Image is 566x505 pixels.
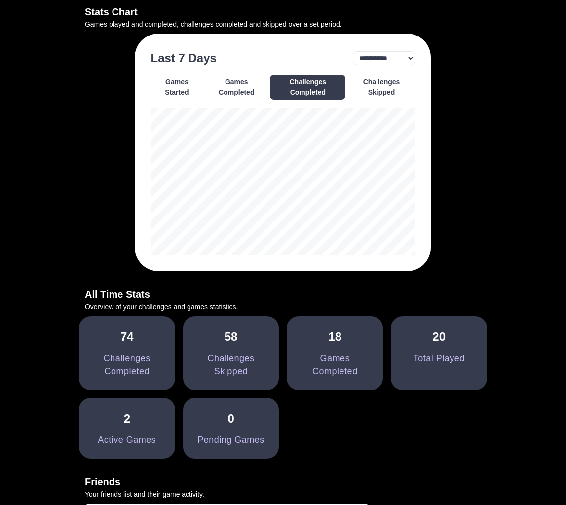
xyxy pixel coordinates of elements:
[151,75,203,100] button: Games Started
[120,328,134,346] div: 74
[227,410,234,428] div: 0
[432,328,446,346] div: 20
[124,410,130,428] div: 2
[287,316,383,390] a: 18Games Completed
[299,352,371,378] div: Games Completed
[197,433,264,447] div: Pending Games
[329,328,342,346] div: 18
[270,75,345,100] button: Challenges Completed
[79,489,487,500] p: Your friends list and their game activity.
[98,433,156,447] div: Active Games
[225,328,238,346] div: 58
[79,287,487,302] h3: All Time Stats
[79,302,487,312] p: Overview of your challenges and games statistics.
[414,352,465,365] div: Total Played
[347,75,415,100] button: Challenges Skipped
[91,352,163,378] div: Challenges Completed
[79,19,487,30] p: Games played and completed, challenges completed and skipped over a set period.
[391,316,487,390] a: 20Total Played
[205,75,268,100] button: Games Completed
[151,49,216,67] h3: Last 7 Days
[183,398,279,459] a: 0Pending Games
[195,352,267,378] div: Challenges Skipped
[79,474,487,489] h3: Friends
[79,398,175,459] a: 2Active Games
[79,4,487,19] h3: Stats Chart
